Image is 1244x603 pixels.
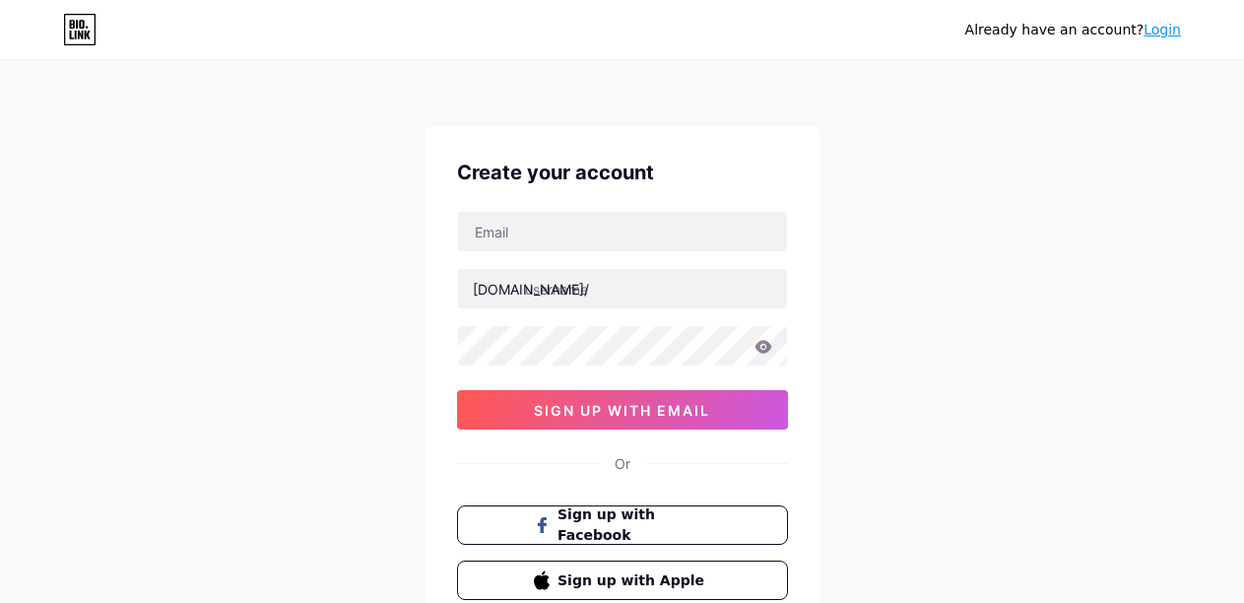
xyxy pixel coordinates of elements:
[458,212,787,251] input: Email
[458,269,787,308] input: username
[457,505,788,545] button: Sign up with Facebook
[457,390,788,430] button: sign up with email
[557,504,710,546] span: Sign up with Facebook
[557,570,710,591] span: Sign up with Apple
[965,20,1181,40] div: Already have an account?
[457,561,788,600] button: Sign up with Apple
[615,453,630,474] div: Or
[534,402,710,419] span: sign up with email
[473,279,589,300] div: [DOMAIN_NAME]/
[1144,22,1181,37] a: Login
[457,158,788,187] div: Create your account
